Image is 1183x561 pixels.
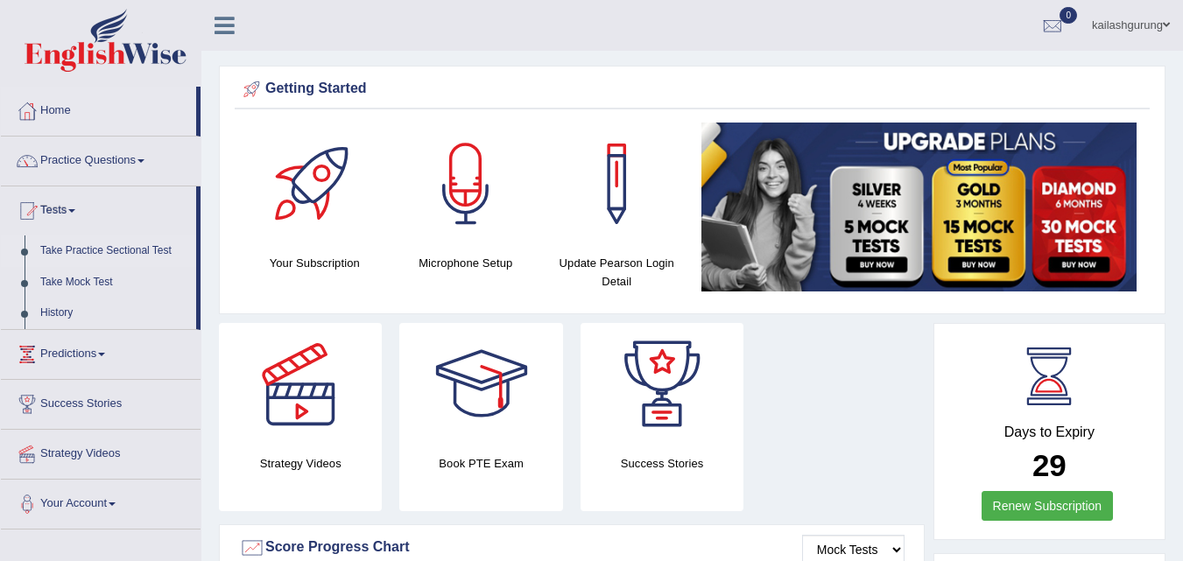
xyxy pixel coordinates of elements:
img: small5.jpg [701,123,1137,291]
h4: Microphone Setup [399,254,533,272]
a: Take Practice Sectional Test [32,235,196,267]
a: Take Mock Test [32,267,196,298]
div: Score Progress Chart [239,535,905,561]
span: 0 [1060,7,1077,24]
a: Renew Subscription [982,491,1114,521]
h4: Success Stories [581,454,743,473]
h4: Book PTE Exam [399,454,562,473]
h4: Your Subscription [248,254,382,272]
h4: Strategy Videos [219,454,382,473]
a: History [32,298,196,329]
a: Your Account [1,480,201,523]
div: Getting Started [239,76,1145,102]
h4: Days to Expiry [954,424,1145,440]
a: Home [1,87,196,130]
b: 29 [1032,448,1067,482]
a: Predictions [1,330,201,374]
h4: Update Pearson Login Detail [550,254,684,291]
a: Tests [1,186,196,230]
a: Success Stories [1,380,201,424]
a: Strategy Videos [1,430,201,473]
a: Practice Questions [1,137,201,180]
